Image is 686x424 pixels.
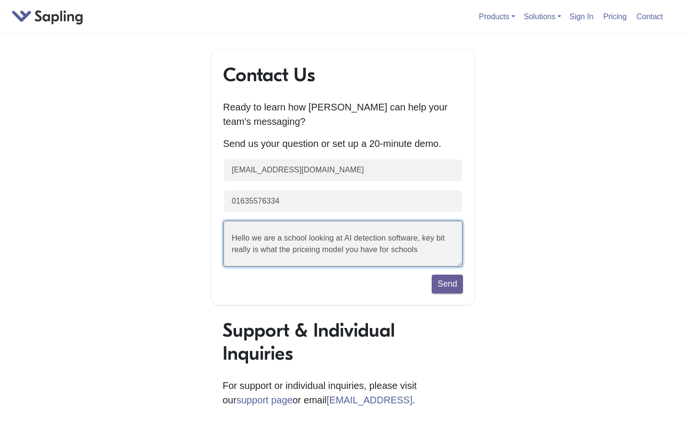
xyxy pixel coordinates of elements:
button: Send [432,275,463,293]
textarea: Requesting info on enterprise plan [223,220,463,267]
a: Contact [633,9,667,24]
a: support page [237,395,293,405]
p: For support or individual inquiries, please visit our or email . [223,378,463,407]
p: Send us your question or set up a 20-minute demo. [223,136,463,151]
a: Sign In [566,9,597,24]
a: [EMAIL_ADDRESS] [327,395,413,405]
a: Solutions [524,12,561,21]
input: Business email (required) [223,158,463,182]
a: Products [479,12,515,21]
h1: Contact Us [223,63,463,86]
a: Pricing [600,9,631,24]
p: Ready to learn how [PERSON_NAME] can help your team's messaging? [223,100,463,129]
h1: Support & Individual Inquiries [223,319,463,365]
input: Phone number (optional) [223,190,463,213]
